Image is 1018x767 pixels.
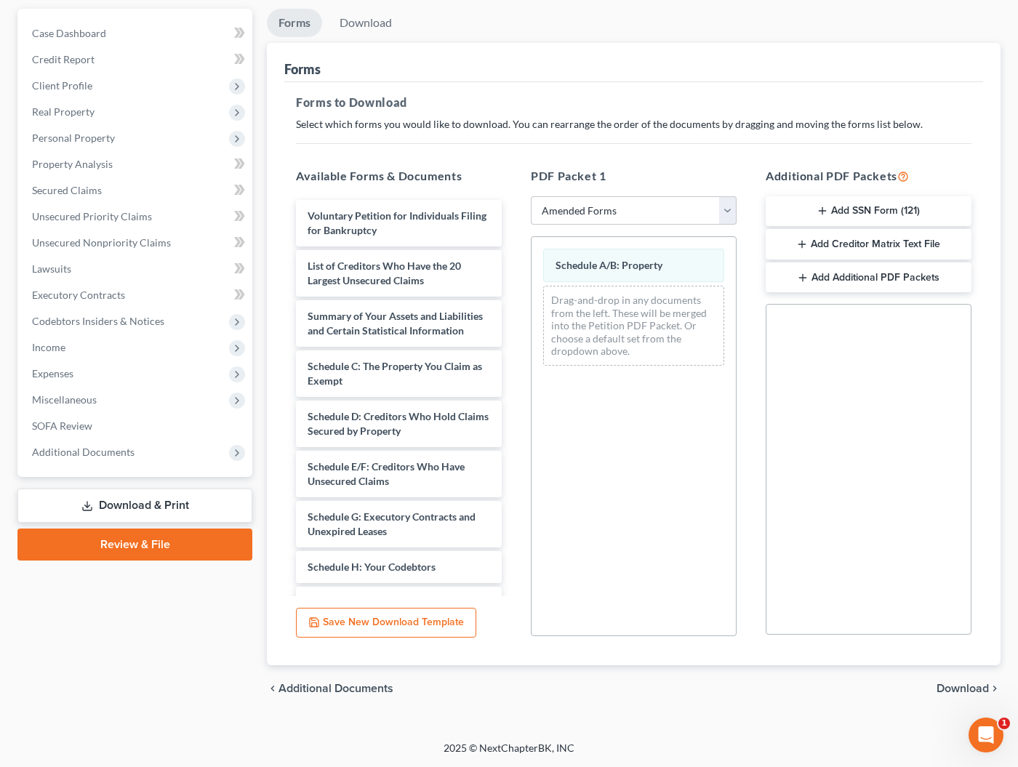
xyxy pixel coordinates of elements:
[766,196,971,227] button: Add SSN Form (121)
[296,167,502,185] h5: Available Forms & Documents
[296,608,476,638] button: Save New Download Template
[20,177,252,204] a: Secured Claims
[20,282,252,308] a: Executory Contracts
[95,741,923,767] div: 2025 © NextChapterBK, INC
[989,683,1001,694] i: chevron_right
[308,410,489,437] span: Schedule D: Creditors Who Hold Claims Secured by Property
[328,9,404,37] a: Download
[32,367,73,380] span: Expenses
[543,286,724,366] div: Drag-and-drop in any documents from the left. These will be merged into the Petition PDF Packet. ...
[32,341,65,353] span: Income
[766,167,971,185] h5: Additional PDF Packets
[32,53,95,65] span: Credit Report
[32,210,152,222] span: Unsecured Priority Claims
[17,529,252,561] a: Review & File
[937,683,1001,694] button: Download chevron_right
[308,561,436,573] span: Schedule H: Your Codebtors
[32,132,115,144] span: Personal Property
[20,47,252,73] a: Credit Report
[766,262,971,293] button: Add Additional PDF Packets
[308,209,486,236] span: Voluntary Petition for Individuals Filing for Bankruptcy
[937,683,989,694] span: Download
[278,683,393,694] span: Additional Documents
[32,27,106,39] span: Case Dashboard
[308,510,476,537] span: Schedule G: Executory Contracts and Unexpired Leases
[308,260,461,286] span: List of Creditors Who Have the 20 Largest Unsecured Claims
[32,105,95,118] span: Real Property
[32,289,125,301] span: Executory Contracts
[296,94,971,111] h5: Forms to Download
[32,262,71,275] span: Lawsuits
[267,683,278,694] i: chevron_left
[32,446,135,458] span: Additional Documents
[20,230,252,256] a: Unsecured Nonpriority Claims
[32,236,171,249] span: Unsecured Nonpriority Claims
[32,184,102,196] span: Secured Claims
[766,229,971,260] button: Add Creditor Matrix Text File
[20,413,252,439] a: SOFA Review
[267,683,393,694] a: chevron_left Additional Documents
[969,718,1003,752] iframe: Intercom live chat
[267,9,322,37] a: Forms
[556,259,662,271] span: Schedule A/B: Property
[20,151,252,177] a: Property Analysis
[531,167,737,185] h5: PDF Packet 1
[32,419,92,432] span: SOFA Review
[17,489,252,523] a: Download & Print
[20,20,252,47] a: Case Dashboard
[308,360,482,387] span: Schedule C: The Property You Claim as Exempt
[32,315,164,327] span: Codebtors Insiders & Notices
[998,718,1010,729] span: 1
[32,79,92,92] span: Client Profile
[308,460,465,487] span: Schedule E/F: Creditors Who Have Unsecured Claims
[32,393,97,406] span: Miscellaneous
[20,204,252,230] a: Unsecured Priority Claims
[20,256,252,282] a: Lawsuits
[308,310,483,337] span: Summary of Your Assets and Liabilities and Certain Statistical Information
[284,60,321,78] div: Forms
[32,158,113,170] span: Property Analysis
[296,117,971,132] p: Select which forms you would like to download. You can rearrange the order of the documents by dr...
